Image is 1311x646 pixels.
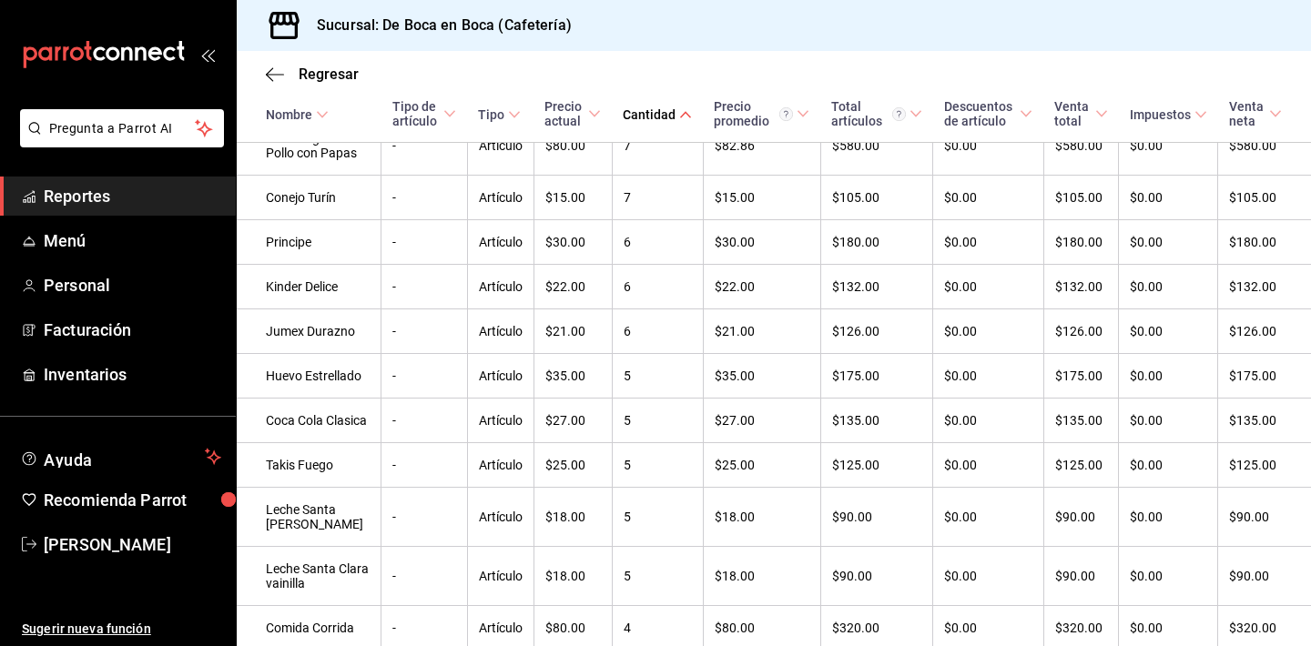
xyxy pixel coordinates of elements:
td: $0.00 [1119,354,1218,399]
td: 7 [612,176,703,220]
td: - [381,547,468,606]
td: Artículo [467,443,534,488]
td: $22.00 [534,265,612,309]
div: Tipo de artículo [392,99,441,128]
button: Pregunta a Parrot AI [20,109,224,147]
td: $0.00 [933,265,1044,309]
td: $125.00 [1043,443,1118,488]
span: Precio actual [544,99,601,128]
td: $0.00 [1119,399,1218,443]
td: $0.00 [933,547,1044,606]
td: Takis Fuego [237,443,381,488]
td: $125.00 [820,443,932,488]
svg: Precio promedio = Total artículos / cantidad [779,107,793,121]
div: Impuestos [1130,107,1191,122]
div: Venta neta [1229,99,1265,128]
td: $90.00 [1218,488,1311,547]
td: $27.00 [534,399,612,443]
td: $180.00 [820,220,932,265]
td: $175.00 [1043,354,1118,399]
div: Total artículos [831,99,905,128]
td: $0.00 [933,354,1044,399]
span: Nombre [266,107,329,122]
td: $0.00 [933,488,1044,547]
span: Facturación [44,318,221,342]
td: Huevo Estrellado [237,354,381,399]
td: $132.00 [1043,265,1118,309]
td: $126.00 [820,309,932,354]
td: $90.00 [1043,547,1118,606]
td: $105.00 [820,176,932,220]
td: Artículo [467,399,534,443]
td: 5 [612,354,703,399]
td: Artículo [467,176,534,220]
td: $27.00 [703,399,820,443]
td: $580.00 [1218,116,1311,176]
span: Personal [44,273,221,298]
td: - [381,399,468,443]
td: $0.00 [933,116,1044,176]
td: - [381,488,468,547]
span: Reportes [44,184,221,208]
td: $135.00 [1043,399,1118,443]
td: $105.00 [1218,176,1311,220]
a: Pregunta a Parrot AI [13,132,224,151]
td: $18.00 [534,547,612,606]
span: Cantidad [623,107,692,122]
td: 7 [612,116,703,176]
div: Nombre [266,107,312,122]
td: $18.00 [703,547,820,606]
span: Impuestos [1130,107,1207,122]
td: $30.00 [534,220,612,265]
td: 5 [612,488,703,547]
td: $90.00 [820,488,932,547]
h3: Sucursal: De Boca en Boca (Cafetería) [302,15,572,36]
td: $0.00 [1119,488,1218,547]
td: 6 [612,309,703,354]
td: - [381,220,468,265]
td: $0.00 [1119,176,1218,220]
td: $0.00 [933,399,1044,443]
span: Descuentos de artículo [944,99,1033,128]
td: $180.00 [1043,220,1118,265]
div: Precio promedio [714,99,793,128]
span: Regresar [299,66,359,83]
td: $126.00 [1043,309,1118,354]
td: $90.00 [1043,488,1118,547]
td: $90.00 [1218,547,1311,606]
div: Descuentos de artículo [944,99,1017,128]
td: - [381,176,468,220]
td: $0.00 [1119,265,1218,309]
td: $132.00 [1218,265,1311,309]
td: Principe [237,220,381,265]
td: - [381,265,468,309]
td: Artículo [467,265,534,309]
span: Menú [44,228,221,253]
td: Kinder Delice [237,265,381,309]
td: $0.00 [933,176,1044,220]
td: $22.00 [703,265,820,309]
span: Recomienda Parrot [44,488,221,512]
td: $125.00 [1218,443,1311,488]
span: Venta total [1054,99,1107,128]
td: $35.00 [703,354,820,399]
td: Artículo [467,488,534,547]
span: Total artículos [831,99,921,128]
td: $126.00 [1218,309,1311,354]
td: $0.00 [1119,547,1218,606]
span: Pregunta a Parrot AI [49,119,196,138]
td: $18.00 [534,488,612,547]
td: $15.00 [534,176,612,220]
button: open_drawer_menu [200,47,215,62]
td: - [381,443,468,488]
td: Leche Santa [PERSON_NAME] [237,488,381,547]
td: $21.00 [703,309,820,354]
td: $135.00 [820,399,932,443]
td: $15.00 [703,176,820,220]
td: $0.00 [933,443,1044,488]
span: Ayuda [44,446,198,468]
td: 6 [612,220,703,265]
td: $105.00 [1043,176,1118,220]
td: $175.00 [820,354,932,399]
div: Venta total [1054,99,1091,128]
